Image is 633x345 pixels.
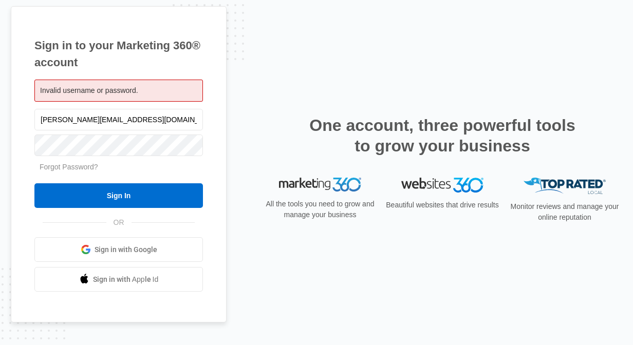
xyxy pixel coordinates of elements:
[40,163,98,171] a: Forgot Password?
[263,199,378,220] p: All the tools you need to grow and manage your business
[106,217,132,228] span: OR
[34,37,203,71] h1: Sign in to your Marketing 360® account
[306,115,579,156] h2: One account, three powerful tools to grow your business
[507,201,622,223] p: Monitor reviews and manage your online reputation
[385,200,500,210] p: Beautiful websites that drive results
[34,109,203,130] input: Email
[40,86,138,94] span: Invalid username or password.
[524,178,606,195] img: Top Rated Local
[93,274,159,285] span: Sign in with Apple Id
[34,183,203,208] input: Sign In
[34,237,203,262] a: Sign in with Google
[279,178,361,192] img: Marketing 360
[34,267,203,292] a: Sign in with Apple Id
[401,178,483,193] img: Websites 360
[95,244,157,255] span: Sign in with Google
